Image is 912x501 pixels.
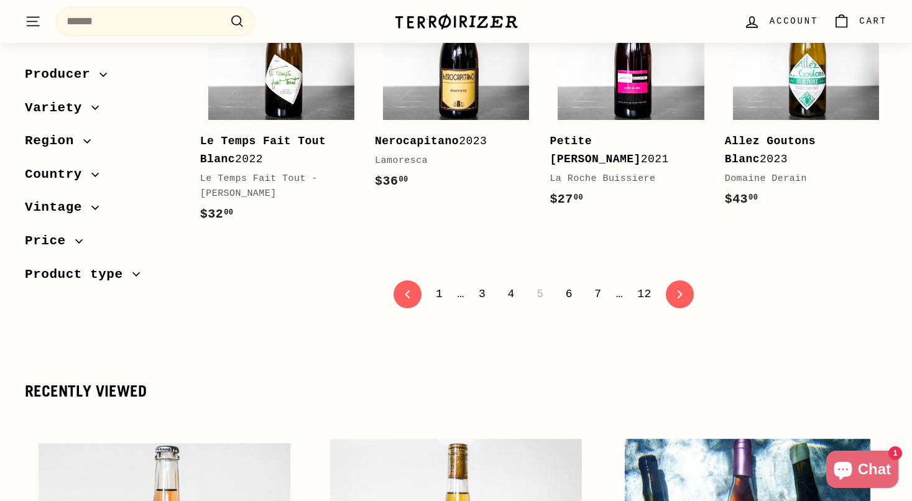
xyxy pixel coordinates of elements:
div: La Roche Buissiere [550,172,699,186]
span: Country [25,164,91,185]
a: 4 [500,283,522,305]
span: Cart [859,14,887,28]
sup: 00 [398,175,408,184]
sup: 00 [574,193,583,202]
div: Le Temps Fait Tout - [PERSON_NAME] [200,172,350,201]
button: Producer [25,61,180,94]
span: … [616,288,623,300]
span: Price [25,231,75,252]
div: 2021 [550,132,699,168]
a: 6 [558,283,580,305]
span: $27 [550,192,583,206]
sup: 00 [748,193,758,202]
div: Lamoresca [375,154,525,168]
button: Variety [25,94,180,128]
span: $36 [375,174,408,188]
a: Account [736,3,826,40]
div: Recently viewed [25,383,887,400]
a: 12 [630,283,659,305]
button: Vintage [25,194,180,228]
div: Domaine Derain [725,172,875,186]
span: 5 [529,283,551,305]
div: 2023 [725,132,875,168]
button: Region [25,127,180,161]
span: … [458,288,464,300]
inbox-online-store-chat: Shopify online store chat [822,451,902,491]
span: Region [25,131,83,152]
a: Cart [826,3,895,40]
span: Vintage [25,197,91,218]
a: 7 [587,283,609,305]
b: Petite [PERSON_NAME] [550,135,640,165]
div: 2022 [200,132,350,168]
button: Price [25,228,180,261]
span: Account [770,14,818,28]
b: Nerocapitano [375,135,459,147]
b: Allez Goutons Blanc [725,135,816,165]
span: $32 [200,207,234,221]
b: Le Temps Fait Tout Blanc [200,135,326,165]
div: 2023 [375,132,525,150]
span: Producer [25,64,99,85]
button: Product type [25,261,180,295]
sup: 00 [224,208,233,217]
button: Country [25,161,180,195]
a: 3 [471,283,493,305]
a: 1 [428,283,450,305]
span: Variety [25,98,91,119]
span: Product type [25,264,132,285]
span: $43 [725,192,758,206]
